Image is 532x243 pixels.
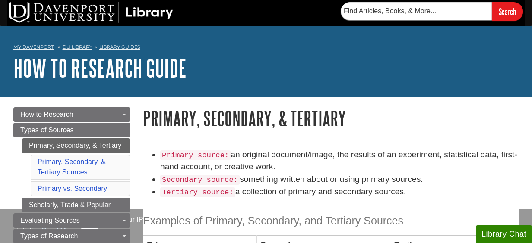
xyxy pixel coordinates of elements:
nav: breadcrumb [13,41,519,55]
img: DU Library [9,2,173,23]
a: DU Library [63,44,92,50]
h3: Examples of Primary, Secondary, and Tertiary Sources [143,215,519,227]
span: How to Research [20,111,73,118]
a: Primary, Secondary, & Tertiary Sources [38,158,106,176]
span: Types of Research [20,232,78,240]
span: Evaluating Sources [20,217,80,224]
a: Library Guides [99,44,140,50]
a: Primary, Secondary, & Tertiary [22,138,130,153]
input: Search [492,2,523,21]
a: Scholarly, Trade & Popular [22,198,130,212]
li: a collection of primary and secondary sources. [160,186,519,198]
input: Find Articles, Books, & More... [341,2,492,20]
a: How to Research Guide [13,55,187,81]
form: Searches DU Library's articles, books, and more [341,2,523,21]
code: Primary source: [160,150,231,160]
a: My Davenport [13,44,54,51]
li: something written about or using primary sources. [160,173,519,186]
a: Types of Sources [13,123,130,137]
code: Secondary source: [160,175,240,185]
code: Tertiary source: [160,187,235,197]
a: How to Research [13,107,130,122]
span: Types of Sources [20,126,74,134]
li: an original document/image, the results of an experiment, statistical data, first-hand account, o... [160,149,519,174]
h1: Primary, Secondary, & Tertiary [143,107,519,129]
a: Evaluating Sources [13,213,130,228]
button: Library Chat [476,225,532,243]
a: Primary vs. Secondary [38,185,107,192]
